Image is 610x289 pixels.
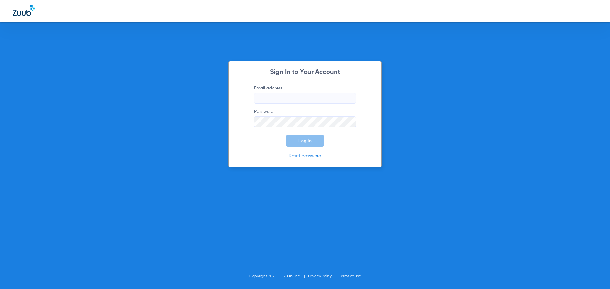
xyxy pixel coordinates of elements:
span: Log In [298,138,312,143]
button: Log In [286,135,324,147]
a: Privacy Policy [308,274,332,278]
a: Reset password [289,154,321,158]
label: Email address [254,85,356,104]
li: Zuub, Inc. [284,273,308,279]
input: Email address [254,93,356,104]
a: Terms of Use [339,274,361,278]
label: Password [254,108,356,127]
input: Password [254,116,356,127]
li: Copyright 2025 [249,273,284,279]
h2: Sign In to Your Account [245,69,365,76]
img: Zuub Logo [13,5,35,16]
